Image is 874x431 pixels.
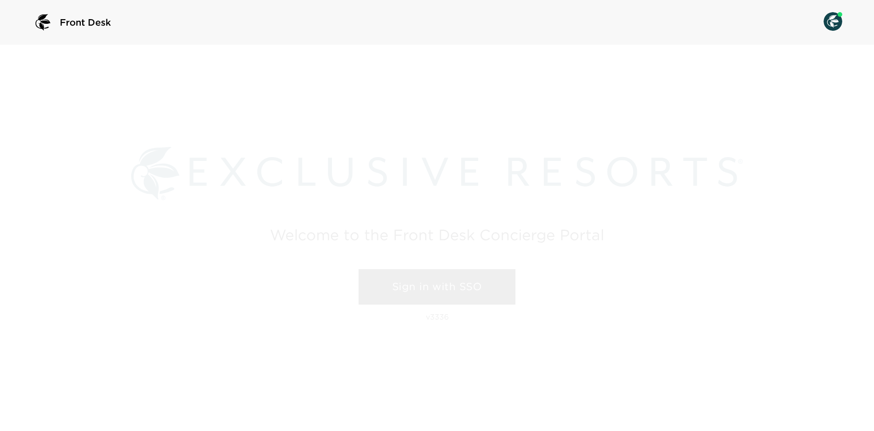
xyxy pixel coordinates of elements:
a: Sign in with SSO [359,269,515,305]
h2: Welcome to the Front Desk Concierge Portal [270,228,604,242]
img: User [824,12,842,31]
p: v3336 [426,312,449,321]
img: Exclusive Resorts logo [131,147,743,200]
img: logo [32,11,54,34]
span: Front Desk [60,16,111,29]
